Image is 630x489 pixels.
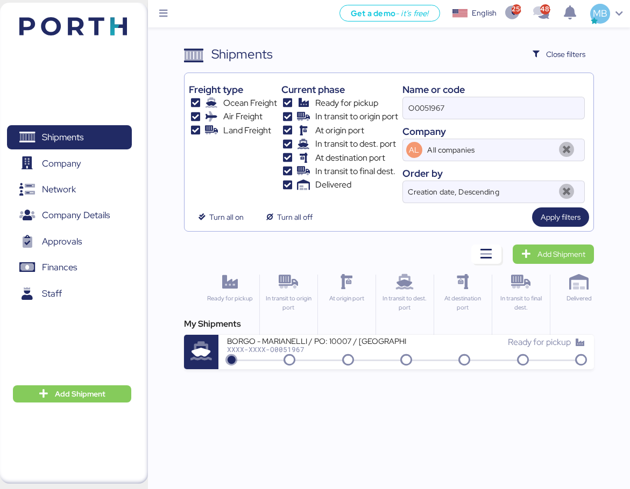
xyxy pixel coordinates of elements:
[541,211,581,224] span: Apply filters
[42,286,62,301] span: Staff
[513,244,594,264] a: Add Shipment
[315,110,398,123] span: In transit to origin port
[7,203,132,228] a: Company Details
[555,294,603,303] div: Delivered
[524,45,594,64] button: Close filters
[42,234,82,249] span: Approvals
[154,5,173,23] button: Menu
[223,110,263,123] span: Air Freight
[315,165,395,178] span: In transit to final dest.
[211,45,273,64] div: Shipments
[438,294,487,312] div: At destination port
[42,207,110,223] span: Company Details
[7,151,132,176] a: Company
[13,385,131,402] button: Add Shipment
[264,294,313,312] div: In transit to origin port
[42,260,77,275] span: Finances
[315,178,351,191] span: Delivered
[426,139,554,161] input: AL
[227,346,406,353] div: XXXX-XXXX-O0051967
[189,207,252,227] button: Turn all on
[7,229,132,254] a: Approvals
[472,8,497,19] div: English
[206,294,254,303] div: Ready for pickup
[497,294,545,312] div: In transit to final dest.
[7,282,132,306] a: Staff
[532,207,589,227] button: Apply filters
[7,177,132,202] a: Network
[315,124,364,137] span: At origin port
[322,294,371,303] div: At origin port
[281,82,398,97] div: Current phase
[546,48,585,61] span: Close filters
[227,336,406,345] div: BORGO - MARIANELLI / PO: 10007 / [GEOGRAPHIC_DATA] - [GEOGRAPHIC_DATA] / 1x20' / TARAGO
[42,182,76,197] span: Network
[7,125,132,150] a: Shipments
[209,211,244,224] span: Turn all on
[223,97,277,110] span: Ocean Freight
[184,318,594,330] div: My Shipments
[223,124,271,137] span: Land Freight
[315,152,385,164] span: At destination port
[402,166,585,181] div: Order by
[593,6,607,20] span: MB
[380,294,429,312] div: In transit to dest. port
[402,124,585,139] div: Company
[315,138,396,150] span: In transit to dest. port
[409,144,419,156] span: AL
[7,255,132,280] a: Finances
[508,336,571,348] span: Ready for pickup
[537,248,585,261] span: Add Shipment
[402,82,585,97] div: Name or code
[277,211,313,224] span: Turn all off
[55,387,105,400] span: Add Shipment
[257,207,321,227] button: Turn all off
[189,82,277,97] div: Freight type
[42,156,81,171] span: Company
[42,130,83,145] span: Shipments
[315,97,378,110] span: Ready for pickup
